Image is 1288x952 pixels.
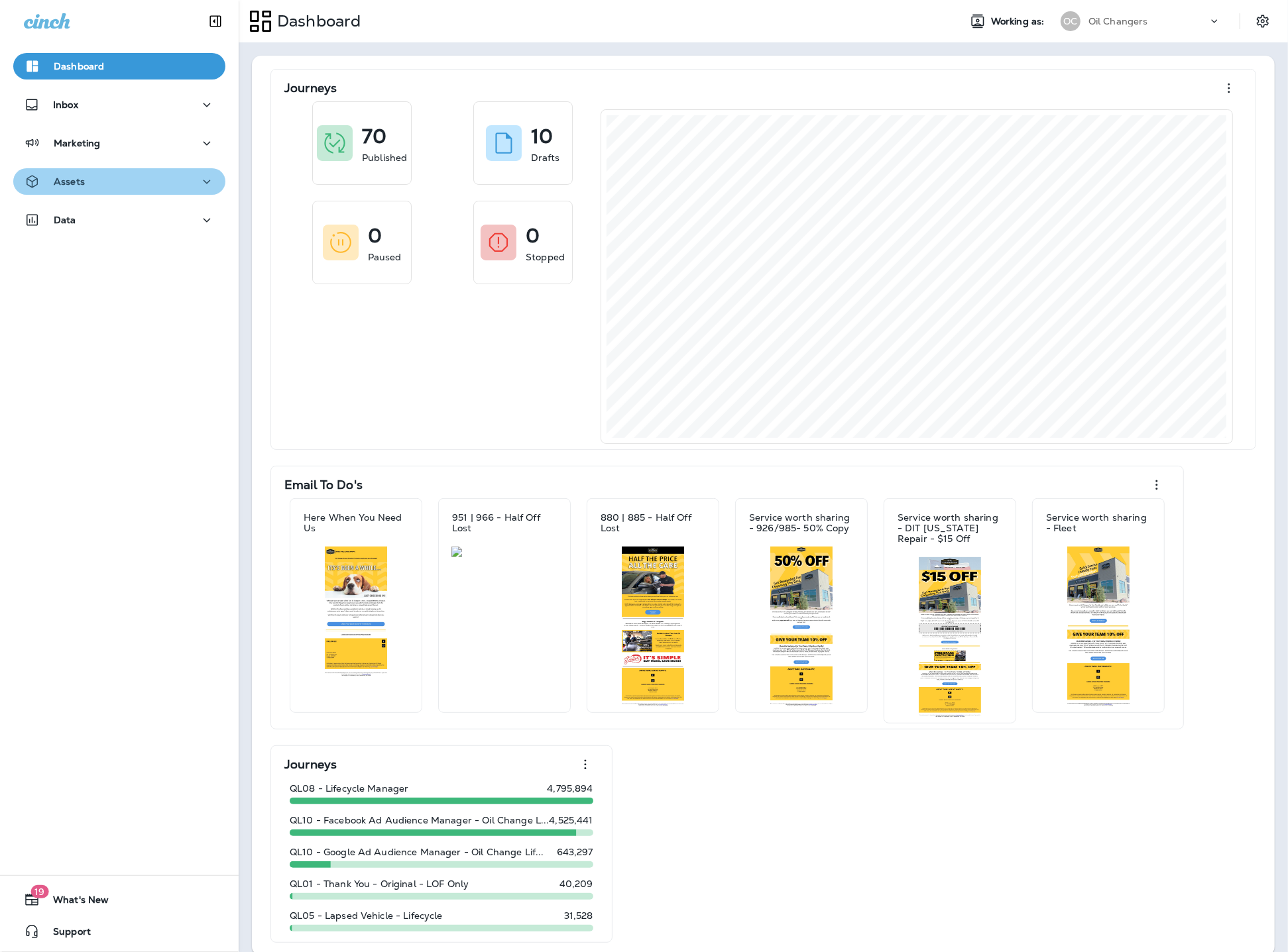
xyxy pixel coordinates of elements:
img: 311ee5de-8653-4600-a258-002b1f333988.jpg [897,557,1003,717]
button: 19What's New [13,886,225,913]
p: Service worth sharing - Fleet [1046,512,1151,533]
p: 643,297 [557,847,593,857]
p: Stopped [526,250,565,264]
p: Email To Do's [284,478,363,492]
p: 880 | 885 - Half Off Lost [601,512,705,533]
p: QL01 - Thank You - Original - LOF Only [290,878,469,889]
img: 8b88160e-d300-47d9-bcf6-010143957bcf.jpg [1045,547,1151,707]
span: Working as: [991,16,1047,27]
p: Journeys [284,758,337,771]
div: OC [1061,11,1081,31]
button: Support [13,918,225,945]
p: Inbox [53,99,78,110]
p: 4,795,894 [547,783,593,794]
p: QL10 - Facebook Ad Audience Manager - Oil Change L... [290,815,549,825]
p: QL05 - Lapsed Vehicle - Lifecycle [290,910,443,921]
span: 19 [30,885,48,898]
p: Assets [54,176,85,187]
p: 0 [368,229,382,242]
p: Paused [368,250,402,264]
p: Published [362,151,407,164]
p: 4,525,441 [549,815,593,825]
button: Data [13,207,225,233]
button: Settings [1251,9,1275,33]
p: Drafts [531,151,560,164]
button: Marketing [13,130,225,156]
p: Dashboard [272,11,361,31]
p: 40,209 [559,878,593,889]
img: 6a52523b-008b-4118-96d1-8b345a5437c4.jpg [600,547,706,707]
span: What's New [40,894,109,910]
p: Here When You Need Us [304,512,408,533]
p: Marketing [54,138,100,148]
p: Dashboard [54,61,104,72]
p: Data [54,215,76,225]
p: Journeys [284,81,337,95]
p: Service worth sharing - 926/985- 50% Copy [749,512,854,533]
p: 31,528 [564,910,593,921]
img: e3465258-a7a0-4653-aec9-d8518415ad33.jpg [748,547,854,707]
p: 10 [531,130,553,143]
button: Collapse Sidebar [197,8,234,34]
p: 0 [526,229,540,242]
p: QL10 - Google Ad Audience Manager - Oil Change Lif... [290,847,544,857]
p: 951 | 966 - Half Off Lost [452,512,557,533]
img: 54371876-2aa4-446f-bbe1-71ce7cf35b10.jpg [303,547,409,677]
p: Oil Changers [1088,16,1148,26]
p: 70 [362,130,386,143]
p: Service worth sharing - DIT [US_STATE] Repair - $15 Off [898,512,1002,544]
img: e809ea54-3927-495b-ac83-6a4b394e1cf1.jpg [451,547,557,557]
p: QL08 - Lifecycle Manager [290,783,408,794]
span: Support [40,926,91,942]
button: Assets [13,168,225,195]
button: Inbox [13,91,225,118]
button: Dashboard [13,53,225,79]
